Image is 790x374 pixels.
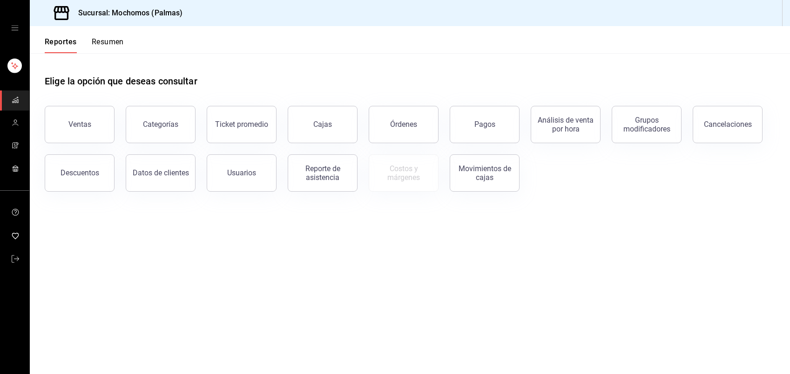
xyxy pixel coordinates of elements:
[390,120,417,129] div: Órdenes
[45,37,77,53] button: Reportes
[126,154,196,192] button: Datos de clientes
[369,106,439,143] button: Órdenes
[11,24,19,32] button: open drawer
[375,164,432,182] div: Costos y márgenes
[207,106,277,143] button: Ticket promedio
[207,154,277,192] button: Usuarios
[450,154,520,192] button: Movimientos de cajas
[313,120,332,129] div: Cajas
[288,154,358,192] button: Reporte de asistencia
[618,116,675,133] div: Grupos modificadores
[68,120,91,129] div: Ventas
[45,106,115,143] button: Ventas
[126,106,196,143] button: Categorías
[45,37,124,53] div: navigation tabs
[531,106,601,143] button: Análisis de venta por hora
[227,168,256,177] div: Usuarios
[693,106,763,143] button: Cancelaciones
[215,120,268,129] div: Ticket promedio
[450,106,520,143] button: Pagos
[612,106,682,143] button: Grupos modificadores
[294,164,351,182] div: Reporte de asistencia
[474,120,495,129] div: Pagos
[288,106,358,143] button: Cajas
[456,164,513,182] div: Movimientos de cajas
[45,154,115,192] button: Descuentos
[537,116,594,133] div: Análisis de venta por hora
[704,120,752,129] div: Cancelaciones
[71,7,183,19] h3: Sucursal: Mochomos (Palmas)
[45,74,197,88] h1: Elige la opción que deseas consultar
[369,154,439,192] button: Contrata inventarios para ver este reporte
[92,37,124,53] button: Resumen
[61,168,99,177] div: Descuentos
[143,120,178,129] div: Categorías
[133,168,189,177] div: Datos de clientes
